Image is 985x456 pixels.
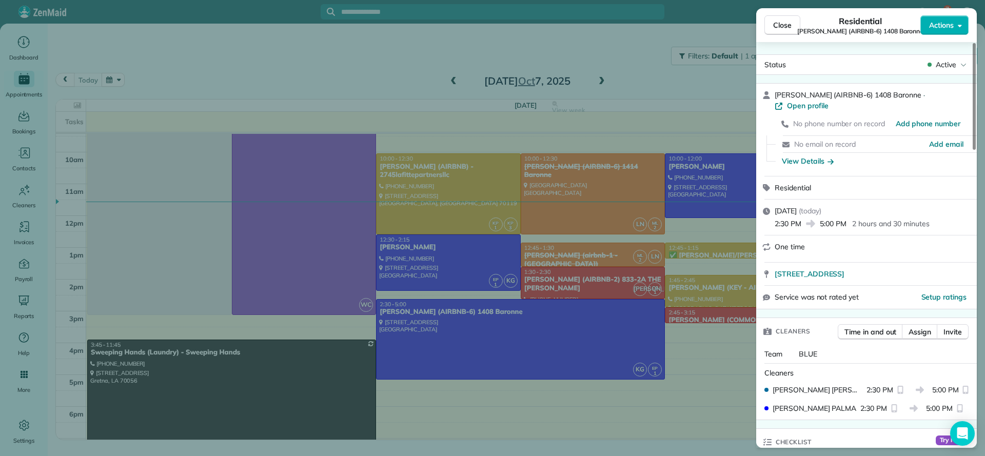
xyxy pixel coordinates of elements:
[773,403,856,413] span: [PERSON_NAME] PALMA
[782,156,834,166] button: View Details
[909,327,931,337] span: Assign
[775,242,805,251] span: One time
[921,292,967,302] span: Setup ratings
[775,90,921,100] span: [PERSON_NAME] (AIRBNB-6) 1408 Baronne
[943,327,962,337] span: Invite
[773,385,862,395] span: [PERSON_NAME] [PERSON_NAME]
[929,139,963,149] a: Add email
[937,324,969,340] button: Invite
[794,140,856,149] span: No email on record
[852,219,929,229] p: 2 hours and 30 minutes
[896,118,960,129] a: Add phone number
[776,437,812,447] span: Checklist
[793,119,885,128] span: No phone number on record
[926,403,953,413] span: 5:00 PM
[787,101,829,111] span: Open profile
[838,324,903,340] button: Time in and out
[844,327,896,337] span: Time in and out
[799,349,817,359] span: BLUE
[860,403,887,413] span: 2:30 PM
[866,385,893,395] span: 2:30 PM
[773,20,792,30] span: Close
[902,324,938,340] button: Assign
[775,219,801,229] span: 2:30 PM
[932,385,959,395] span: 5:00 PM
[797,27,924,35] span: [PERSON_NAME] (AIRBNB-6) 1408 Baronne
[936,435,969,446] span: Try Now
[820,219,846,229] span: 5:00 PM
[775,101,829,111] a: Open profile
[764,368,794,378] span: Cleaners
[929,20,954,30] span: Actions
[764,60,786,69] span: Status
[775,183,811,192] span: Residential
[950,421,975,446] div: Open Intercom Messenger
[764,349,782,359] span: Team
[776,326,810,336] span: Cleaners
[775,206,797,215] span: [DATE]
[775,292,859,303] span: Service was not rated yet
[921,292,967,302] button: Setup ratings
[839,15,882,27] span: Residential
[775,269,844,279] span: [STREET_ADDRESS]
[764,15,800,35] button: Close
[936,60,956,70] span: Active
[921,91,927,99] span: ·
[799,206,821,215] span: ( today )
[775,269,971,279] a: [STREET_ADDRESS]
